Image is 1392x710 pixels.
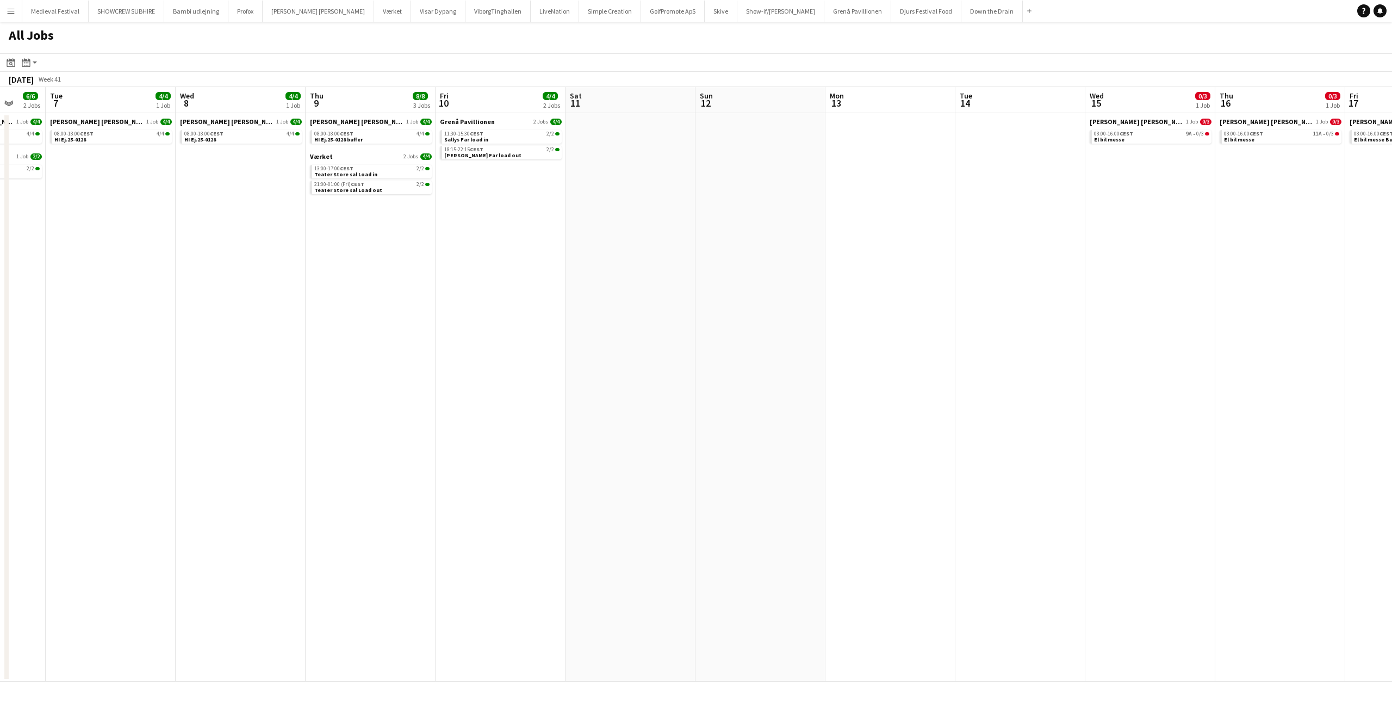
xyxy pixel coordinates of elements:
[9,74,34,85] div: [DATE]
[180,118,302,126] a: [PERSON_NAME] [PERSON_NAME]1 Job4/4
[444,131,483,137] span: 11:30-15:30
[1220,91,1233,101] span: Thu
[314,130,430,143] a: 08:00-18:00CEST4/4HI Ej.25-0128 buffer
[1186,119,1198,125] span: 1 Job
[146,119,158,125] span: 1 Job
[310,152,333,160] span: Værket
[36,75,63,83] span: Week 41
[1094,131,1209,137] div: •
[413,92,428,100] span: 8/8
[50,118,172,146] div: [PERSON_NAME] [PERSON_NAME]1 Job4/408:00-18:00CEST4/4HI Ej.25-0128
[340,165,353,172] span: CEST
[50,91,63,101] span: Tue
[184,131,223,137] span: 08:00-18:00
[440,118,562,162] div: Grenå Pavillionen2 Jobs4/411:30-15:30CEST2/2Sallys Far load in18:15-22:15CEST2/2[PERSON_NAME] Far...
[54,130,170,143] a: 08:00-18:00CEST4/4HI Ej.25-0128
[1090,118,1211,126] a: [PERSON_NAME] [PERSON_NAME]1 Job0/3
[570,91,582,101] span: Sat
[1186,131,1192,137] span: 9A
[417,182,424,187] span: 2/2
[314,166,353,171] span: 13:00-17:00
[310,152,432,196] div: Værket2 Jobs4/413:00-17:00CEST2/2Teater Store sal Load in21:00-01:00 (Fri)CEST2/2Teater Store sal...
[23,101,40,109] div: 2 Jobs
[1326,101,1340,109] div: 1 Job
[1348,97,1358,109] span: 17
[314,171,377,178] span: Teater Store sal Load in
[16,153,28,160] span: 1 Job
[417,131,424,137] span: 4/4
[263,1,374,22] button: [PERSON_NAME] [PERSON_NAME]
[314,187,382,194] span: Teater Store sal Load out
[374,1,411,22] button: Værket
[180,91,194,101] span: Wed
[1090,118,1211,146] div: [PERSON_NAME] [PERSON_NAME]1 Job0/308:00-16:00CEST9A•0/3El bil messe
[440,91,449,101] span: Fri
[1195,92,1210,100] span: 0/3
[27,166,34,171] span: 2/2
[470,146,483,153] span: CEST
[550,119,562,125] span: 4/4
[310,118,432,152] div: [PERSON_NAME] [PERSON_NAME]1 Job4/408:00-18:00CEST4/4HI Ej.25-0128 buffer
[438,97,449,109] span: 10
[1196,131,1204,137] span: 0/3
[700,91,713,101] span: Sun
[579,1,641,22] button: Simple Creation
[23,92,38,100] span: 6/6
[210,130,223,137] span: CEST
[737,1,824,22] button: Show-if/[PERSON_NAME]
[310,91,324,101] span: Thu
[1196,101,1210,109] div: 1 Job
[276,119,288,125] span: 1 Job
[54,136,86,143] span: HI Ej.25-0128
[444,136,488,143] span: Sallys Far load in
[1316,119,1328,125] span: 1 Job
[48,97,63,109] span: 7
[698,97,713,109] span: 12
[314,131,353,137] span: 08:00-18:00
[35,132,40,135] span: 4/4
[80,130,94,137] span: CEST
[465,1,531,22] button: ViborgTinghallen
[1335,132,1339,135] span: 0/3
[1088,97,1104,109] span: 15
[543,101,560,109] div: 2 Jobs
[444,147,483,152] span: 18:15-22:15
[287,131,294,137] span: 4/4
[555,148,560,151] span: 2/2
[417,166,424,171] span: 2/2
[314,136,363,143] span: HI Ej.25-0128 buffer
[568,97,582,109] span: 11
[156,92,171,100] span: 4/4
[286,101,300,109] div: 1 Job
[420,119,432,125] span: 4/4
[961,1,1023,22] button: Down the Drain
[160,119,172,125] span: 4/4
[1224,136,1254,143] span: El bil messe
[285,92,301,100] span: 4/4
[30,119,42,125] span: 4/4
[164,1,228,22] button: Bambi udlejning
[425,183,430,186] span: 2/2
[314,182,364,187] span: 21:00-01:00 (Fri)
[156,101,170,109] div: 1 Job
[340,130,353,137] span: CEST
[30,153,42,160] span: 2/2
[958,97,972,109] span: 14
[1220,118,1341,126] a: [PERSON_NAME] [PERSON_NAME]1 Job0/3
[180,118,274,126] span: Danny Black Luna
[1094,130,1209,143] a: 08:00-16:00CEST9A•0/3El bil messe
[444,152,521,159] span: Sallys Far load out
[533,119,548,125] span: 2 Jobs
[555,132,560,135] span: 2/2
[1220,118,1341,146] div: [PERSON_NAME] [PERSON_NAME]1 Job0/308:00-16:00CEST11A•0/3El bil messe
[27,131,34,137] span: 4/4
[314,181,430,193] a: 21:00-01:00 (Fri)CEST2/2Teater Store sal Load out
[1250,130,1263,137] span: CEST
[1094,131,1133,137] span: 08:00-16:00
[1220,118,1314,126] span: Danny Black Luna
[50,118,144,126] span: Danny Black Luna
[420,153,432,160] span: 4/4
[1094,136,1124,143] span: El bil messe
[543,92,558,100] span: 4/4
[406,119,418,125] span: 1 Job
